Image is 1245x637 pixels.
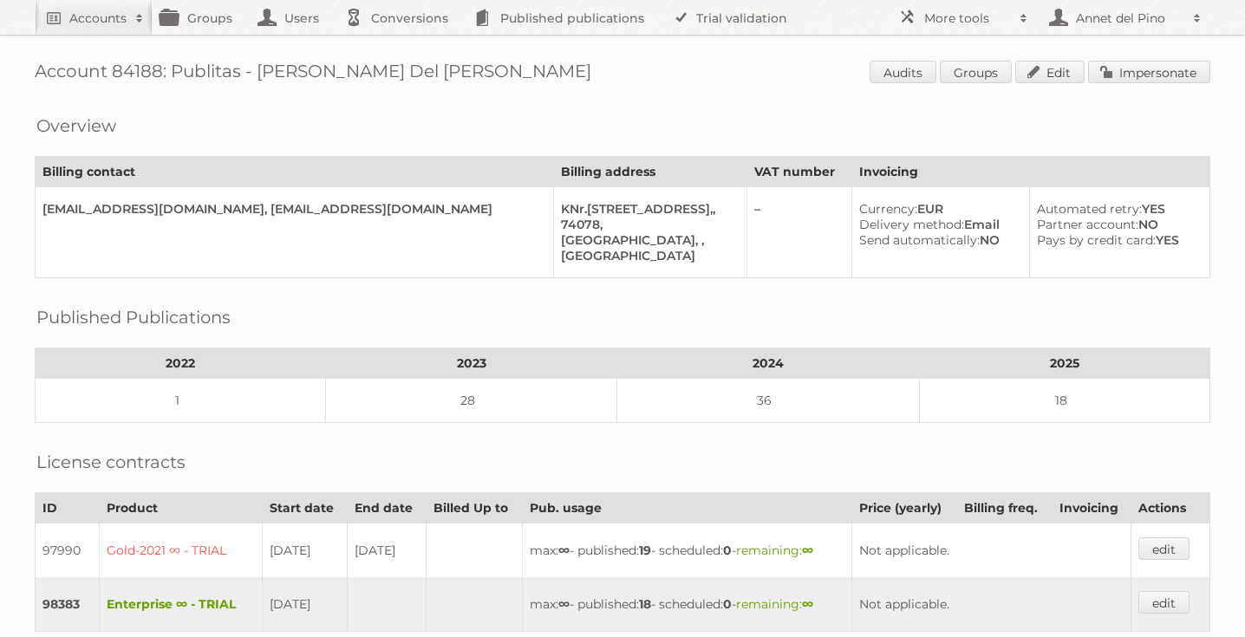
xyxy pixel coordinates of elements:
[100,493,263,523] th: Product
[263,577,348,632] td: [DATE]
[859,217,1016,232] div: Email
[736,543,813,558] span: remaining:
[859,232,980,248] span: Send automatically:
[558,596,570,612] strong: ∞
[1037,217,1138,232] span: Partner account:
[523,523,852,578] td: max: - published: - scheduled: -
[746,187,851,278] td: –
[1072,10,1184,27] h2: Annet del Pino
[561,201,733,217] div: KNr.[STREET_ADDRESS],,
[851,493,956,523] th: Price (yearly)
[956,493,1052,523] th: Billing freq.
[36,523,100,578] td: 97990
[523,577,852,632] td: max: - published: - scheduled: -
[1037,217,1196,232] div: NO
[802,543,813,558] strong: ∞
[851,157,1209,187] th: Invoicing
[348,493,427,523] th: End date
[616,379,919,423] td: 36
[1138,591,1190,614] a: edit
[859,201,1016,217] div: EUR
[36,157,554,187] th: Billing contact
[326,379,616,423] td: 28
[1037,232,1196,248] div: YES
[69,10,127,27] h2: Accounts
[36,113,116,139] h2: Overview
[36,348,326,379] th: 2022
[523,493,852,523] th: Pub. usage
[940,61,1012,83] a: Groups
[859,217,964,232] span: Delivery method:
[100,577,263,632] td: Enterprise ∞ - TRIAL
[639,596,651,612] strong: 18
[553,157,746,187] th: Billing address
[1037,201,1196,217] div: YES
[35,61,1210,87] h1: Account 84188: Publitas - [PERSON_NAME] Del [PERSON_NAME]
[859,201,917,217] span: Currency:
[36,493,100,523] th: ID
[326,348,616,379] th: 2023
[723,543,732,558] strong: 0
[736,596,813,612] span: remaining:
[851,523,1131,578] td: Not applicable.
[36,577,100,632] td: 98383
[561,232,733,248] div: [GEOGRAPHIC_DATA], ,
[263,523,348,578] td: [DATE]
[42,201,539,217] div: [EMAIL_ADDRESS][DOMAIN_NAME], [EMAIL_ADDRESS][DOMAIN_NAME]
[919,348,1209,379] th: 2025
[1037,232,1156,248] span: Pays by credit card:
[919,379,1209,423] td: 18
[851,577,1131,632] td: Not applicable.
[36,449,186,475] h2: License contracts
[1015,61,1085,83] a: Edit
[1088,61,1210,83] a: Impersonate
[561,217,733,232] div: 74078,
[1052,493,1131,523] th: Invoicing
[746,157,851,187] th: VAT number
[558,543,570,558] strong: ∞
[870,61,936,83] a: Audits
[1037,201,1142,217] span: Automated retry:
[1131,493,1210,523] th: Actions
[100,523,263,578] td: Gold-2021 ∞ - TRIAL
[802,596,813,612] strong: ∞
[426,493,522,523] th: Billed Up to
[859,232,1016,248] div: NO
[723,596,732,612] strong: 0
[36,379,326,423] td: 1
[616,348,919,379] th: 2024
[924,10,1011,27] h2: More tools
[561,248,733,263] div: [GEOGRAPHIC_DATA]
[348,523,427,578] td: [DATE]
[263,493,348,523] th: Start date
[1138,537,1190,560] a: edit
[36,304,231,330] h2: Published Publications
[639,543,651,558] strong: 19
